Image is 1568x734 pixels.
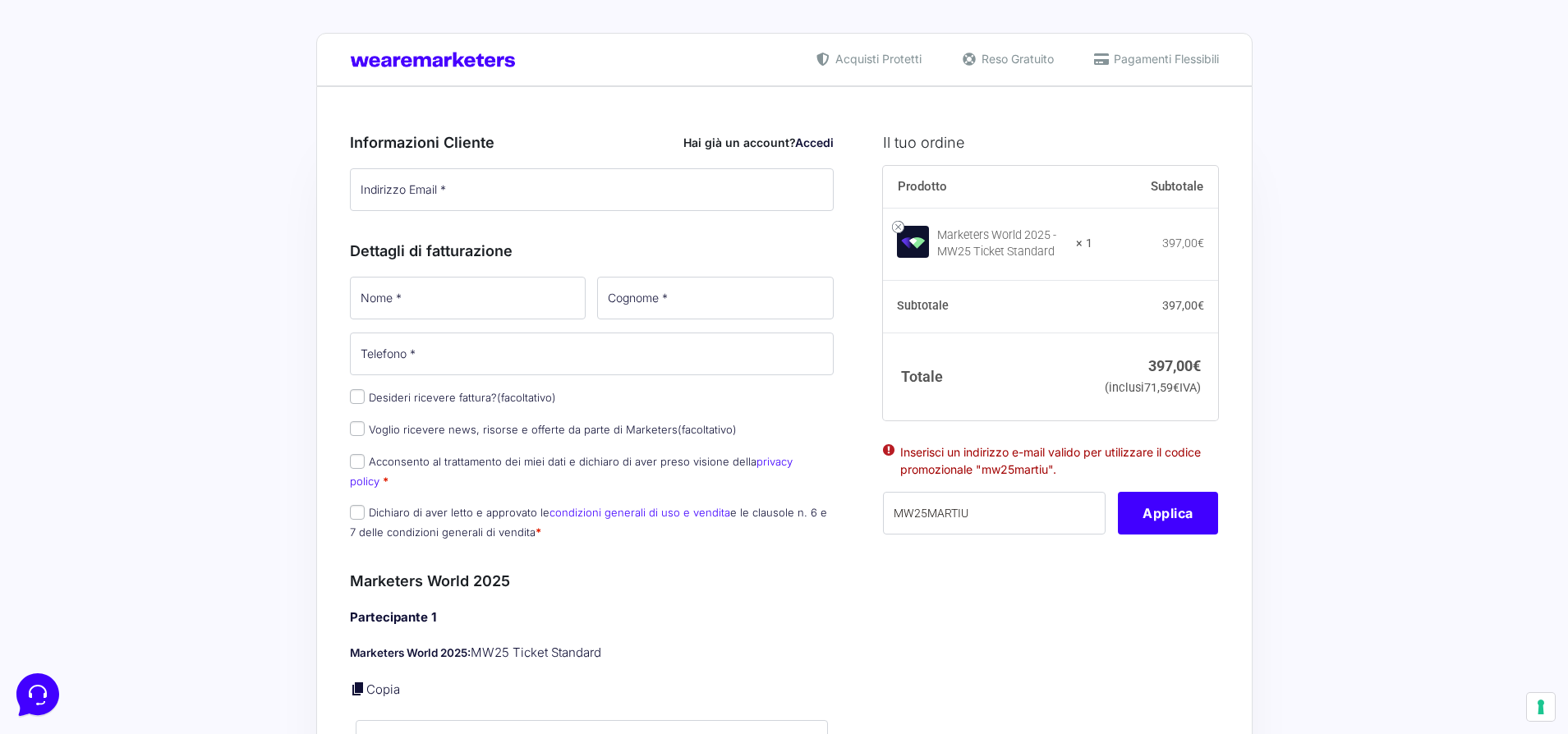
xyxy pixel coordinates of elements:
button: Home [13,527,114,565]
small: (inclusi IVA) [1105,381,1201,395]
p: Messaggi [142,550,186,565]
li: Inserisci un indirizzo e-mail valido per utilizzare il codice promozionale "mw25martiu". [900,443,1201,478]
span: Reso Gratuito [977,50,1054,67]
div: Hai già un account? [683,134,834,151]
span: (facoltativo) [497,391,556,404]
label: Desideri ricevere fattura? [350,391,556,404]
bdi: 397,00 [1162,236,1204,250]
input: Acconsento al trattamento dei miei dati e dichiaro di aver preso visione dellaprivacy policy [350,454,365,469]
label: Voglio ricevere news, risorse e offerte da parte di Marketers [350,423,737,436]
input: Desideri ricevere fattura?(facoltativo) [350,389,365,404]
div: Marketers World 2025 - MW25 Ticket Standard [937,227,1065,260]
input: Cognome * [597,277,834,319]
strong: × 1 [1076,236,1092,252]
a: condizioni generali di uso e vendita [549,506,730,519]
th: Prodotto [883,166,1092,209]
a: Apri Centro Assistenza [175,204,302,217]
a: Accedi [795,135,834,149]
span: Le tue conversazioni [26,66,140,79]
h3: Il tuo ordine [883,131,1218,154]
button: Le tue preferenze relative al consenso per le tecnologie di tracciamento [1527,693,1555,721]
h3: Marketers World 2025 [350,570,835,592]
th: Subtotale [883,281,1092,333]
span: € [1193,357,1201,374]
h3: Dettagli di fatturazione [350,240,835,262]
input: Indirizzo Email * [350,168,835,211]
span: € [1198,299,1204,312]
input: Dichiaro di aver letto e approvato lecondizioni generali di uso e venditae le clausole n. 6 e 7 d... [350,505,365,520]
th: Totale [883,333,1092,420]
img: dark [53,92,85,125]
bdi: 397,00 [1148,357,1201,374]
input: Telefono * [350,333,835,375]
strong: Marketers World 2025: [350,646,471,659]
span: Acquisti Protetti [831,50,922,67]
input: Cerca un articolo... [37,239,269,255]
img: dark [79,92,112,125]
label: Dichiaro di aver letto e approvato le e le clausole n. 6 e 7 delle condizioni generali di vendita [350,506,827,538]
a: privacy policy [350,455,793,487]
a: Copia [366,681,400,697]
p: Aiuto [253,550,277,565]
span: Trova una risposta [26,204,128,217]
button: Aiuto [214,527,315,565]
span: Pagamenti Flessibili [1110,50,1219,67]
span: Inizia una conversazione [107,148,242,161]
span: € [1173,381,1179,395]
span: (facoltativo) [678,423,737,436]
bdi: 397,00 [1162,299,1204,312]
h4: Partecipante 1 [350,608,835,627]
th: Subtotale [1092,166,1219,209]
span: € [1198,236,1204,250]
input: Coupon [883,492,1106,534]
h3: Informazioni Cliente [350,131,835,154]
span: 71,59 [1144,381,1179,395]
img: dark [26,92,59,125]
button: Messaggi [114,527,215,565]
img: Marketers World 2025 - MW25 Ticket Standard [897,226,929,258]
input: Voglio ricevere news, risorse e offerte da parte di Marketers(facoltativo) [350,421,365,436]
label: Acconsento al trattamento dei miei dati e dichiaro di aver preso visione della [350,455,793,487]
button: Applica [1118,492,1218,534]
p: Home [49,550,77,565]
button: Inizia una conversazione [26,138,302,171]
a: Copia i dettagli dell'acquirente [350,681,366,697]
iframe: Customerly Messenger Launcher [13,670,62,719]
p: MW25 Ticket Standard [350,644,835,663]
h2: Ciao da Marketers 👋 [13,13,276,39]
input: Nome * [350,277,586,319]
